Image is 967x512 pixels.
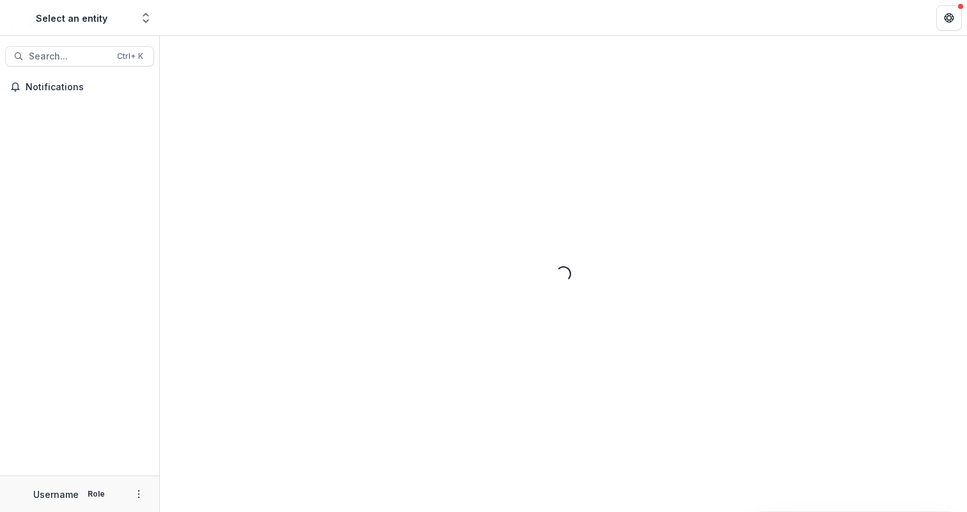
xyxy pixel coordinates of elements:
[131,486,146,502] button: More
[5,46,154,67] button: Search...
[36,12,107,25] div: Select an entity
[26,82,149,93] span: Notifications
[29,51,109,62] span: Search...
[33,488,79,501] p: Username
[137,5,155,31] button: Open entity switcher
[5,77,154,97] button: Notifications
[84,488,109,500] p: Role
[114,49,146,63] div: Ctrl + K
[936,5,962,31] button: Get Help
